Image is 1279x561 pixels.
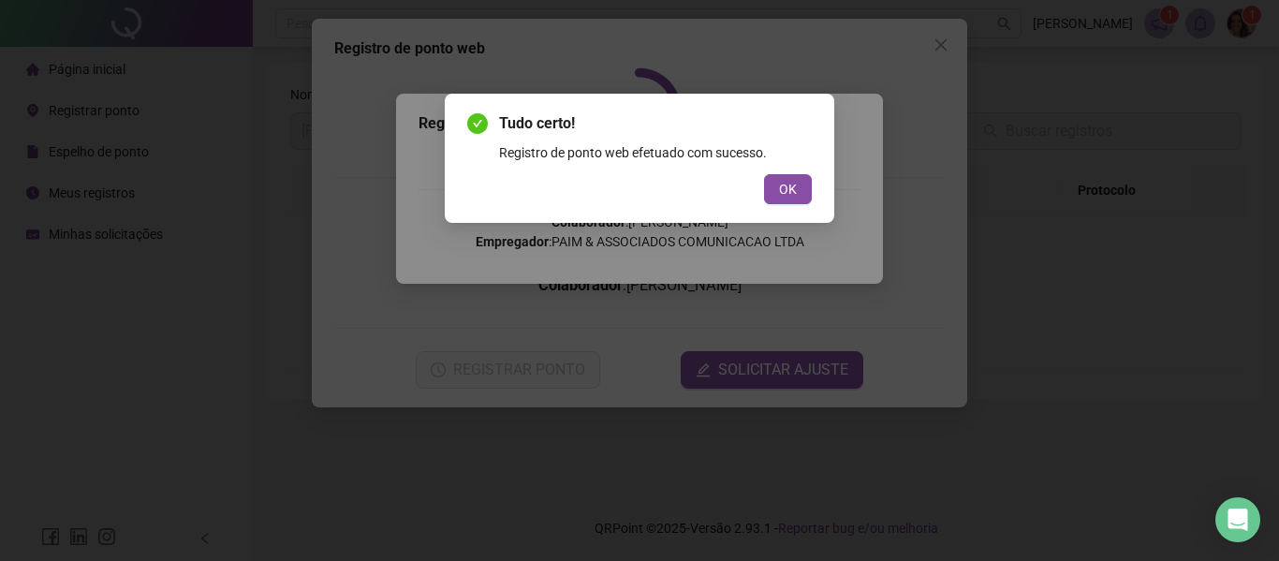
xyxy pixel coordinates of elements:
[499,112,812,135] span: Tudo certo!
[499,142,812,163] div: Registro de ponto web efetuado com sucesso.
[1215,497,1260,542] div: Open Intercom Messenger
[764,174,812,204] button: OK
[467,113,488,134] span: check-circle
[779,179,797,199] span: OK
